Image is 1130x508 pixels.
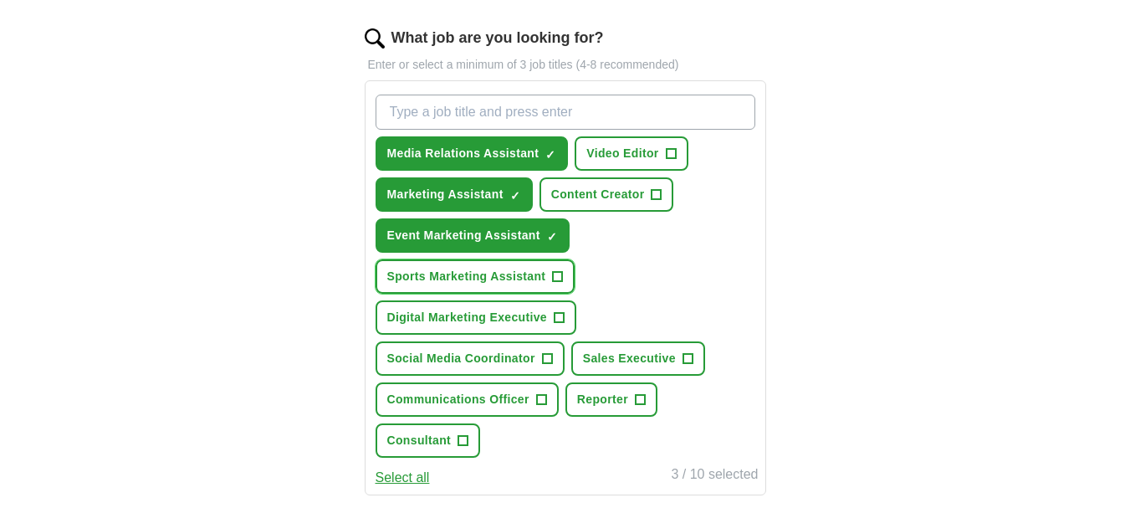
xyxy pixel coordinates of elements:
button: Sales Executive [571,341,705,376]
span: Event Marketing Assistant [387,227,540,244]
span: Digital Marketing Executive [387,309,548,326]
span: Reporter [577,391,628,408]
button: Consultant [376,423,481,458]
button: Content Creator [539,177,674,212]
img: search.png [365,28,385,49]
span: Consultant [387,432,452,449]
label: What job are you looking for? [391,27,604,49]
span: Media Relations Assistant [387,145,539,162]
button: Digital Marketing Executive [376,300,577,335]
span: ✓ [547,230,557,244]
button: Marketing Assistant✓ [376,177,533,212]
span: Video Editor [586,145,658,162]
span: ✓ [545,148,555,162]
button: Media Relations Assistant✓ [376,136,569,171]
button: Communications Officer [376,382,559,417]
span: Social Media Coordinator [387,350,535,367]
span: Communications Officer [387,391,529,408]
input: Type a job title and press enter [376,95,755,130]
button: Video Editor [575,136,688,171]
div: 3 / 10 selected [671,464,758,488]
p: Enter or select a minimum of 3 job titles (4-8 recommended) [365,56,766,74]
button: Reporter [565,382,657,417]
span: Sports Marketing Assistant [387,268,546,285]
button: Social Media Coordinator [376,341,565,376]
button: Select all [376,468,430,488]
span: ✓ [510,189,520,203]
span: Content Creator [551,186,645,203]
span: Marketing Assistant [387,186,504,203]
span: Sales Executive [583,350,676,367]
button: Sports Marketing Assistant [376,259,575,294]
button: Event Marketing Assistant✓ [376,218,570,253]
